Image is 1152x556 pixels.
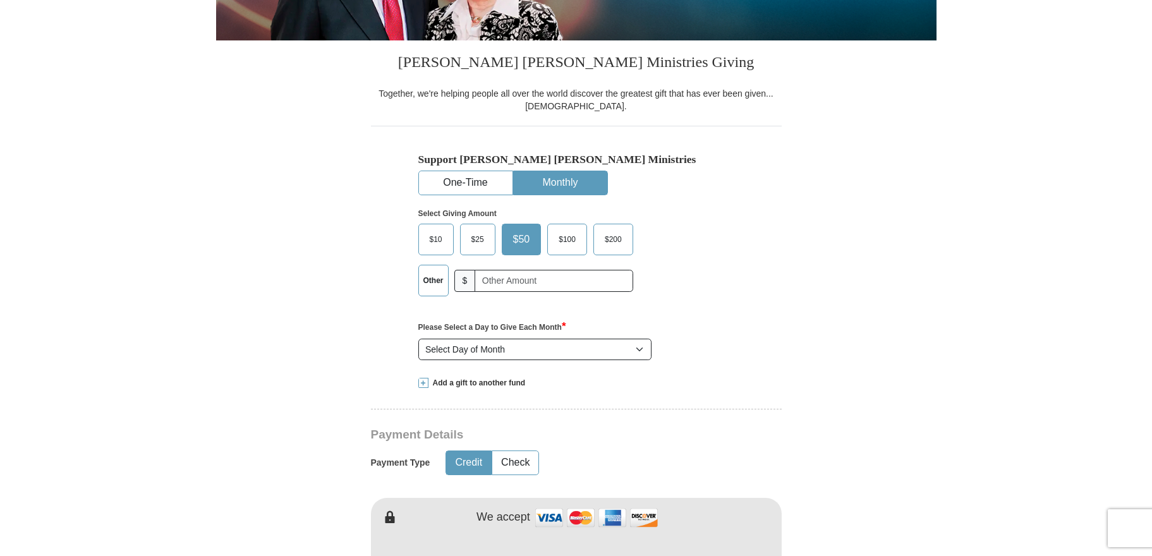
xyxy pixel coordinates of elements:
label: Other [419,265,448,296]
h3: [PERSON_NAME] [PERSON_NAME] Ministries Giving [371,40,782,87]
span: $50 [507,230,537,249]
h5: Payment Type [371,457,430,468]
span: $10 [423,230,449,249]
span: $ [454,270,476,292]
strong: Please Select a Day to Give Each Month [418,323,566,332]
div: Together, we're helping people all over the world discover the greatest gift that has ever been g... [371,87,782,112]
input: Other Amount [475,270,633,292]
h3: Payment Details [371,428,693,442]
button: One-Time [419,171,512,195]
h4: We accept [476,511,530,524]
button: Credit [446,451,491,474]
span: $100 [552,230,582,249]
h5: Support [PERSON_NAME] [PERSON_NAME] Ministries [418,153,734,166]
span: $25 [465,230,490,249]
strong: Select Giving Amount [418,209,497,218]
button: Check [492,451,538,474]
span: Add a gift to another fund [428,378,526,389]
button: Monthly [514,171,607,195]
img: credit cards accepted [533,504,660,531]
span: $200 [598,230,628,249]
